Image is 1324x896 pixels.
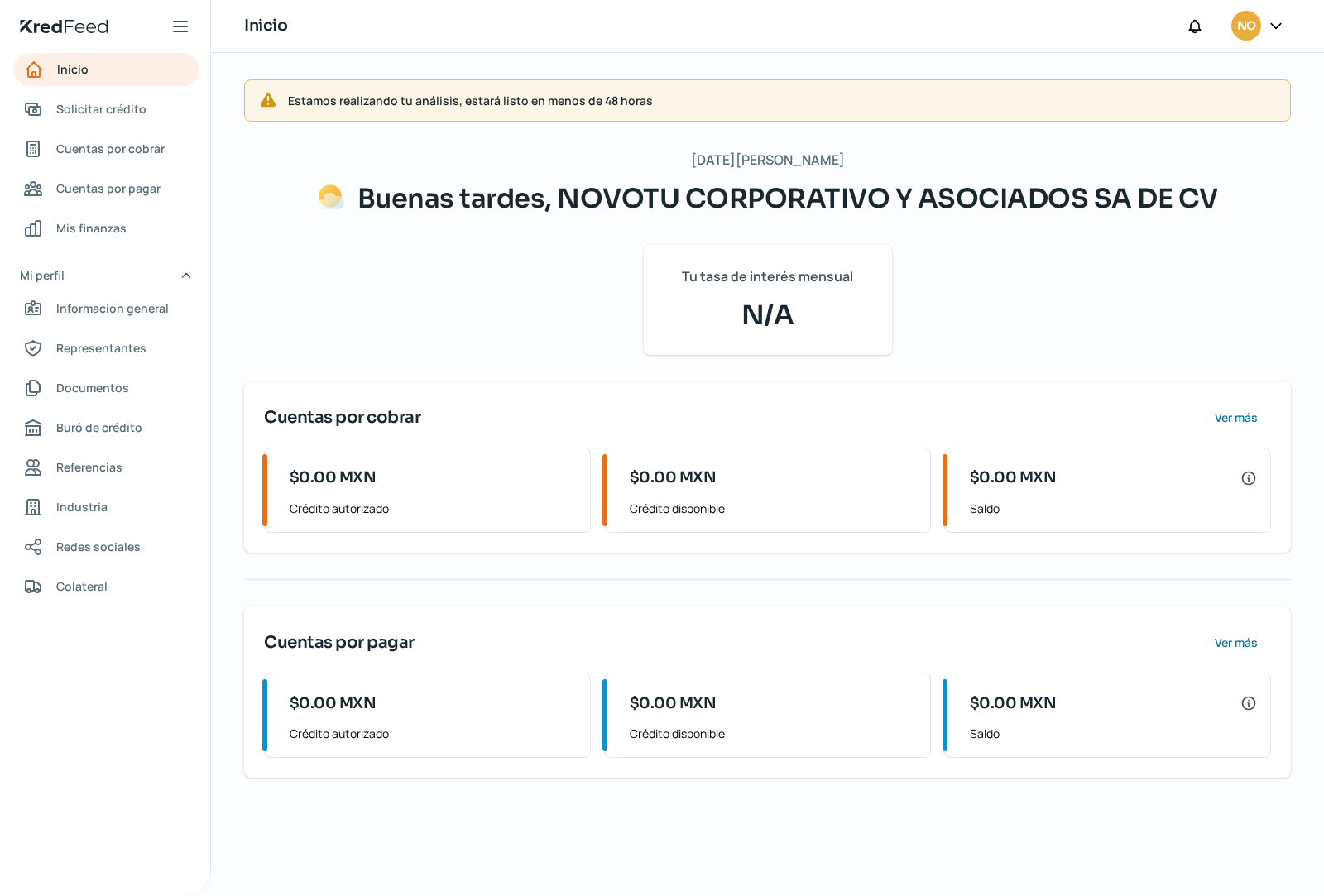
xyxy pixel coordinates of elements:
span: Crédito autorizado [290,723,577,744]
span: N/A [664,295,872,335]
span: Industria [56,496,108,517]
span: Ver más [1215,412,1258,424]
span: $0.00 MXN [630,467,717,489]
h1: Inicio [244,14,287,38]
a: Cuentas por cobrar [13,132,199,165]
span: Información general [56,298,169,319]
span: Crédito disponible [630,723,917,744]
a: Solicitar crédito [13,93,199,126]
span: Inicio [57,59,89,79]
a: Referencias [13,451,199,484]
a: Información general [13,292,199,325]
a: Redes sociales [13,530,199,563]
span: $0.00 MXN [290,692,377,715]
span: Mis finanzas [56,218,127,238]
span: Crédito disponible [630,498,917,519]
a: Colateral [13,570,199,603]
span: Representantes [56,338,146,358]
span: Ver más [1215,637,1258,649]
span: Cuentas por cobrar [56,138,165,159]
span: Colateral [56,576,108,597]
span: Saldo [970,498,1257,519]
span: Buenas tardes, NOVOTU CORPORATIVO Y ASOCIADOS SA DE CV [357,182,1218,215]
span: Crédito autorizado [290,498,577,519]
span: $0.00 MXN [290,467,377,489]
button: Ver más [1201,401,1271,434]
button: Ver más [1201,626,1271,659]
span: Cuentas por pagar [56,178,161,199]
span: Mi perfil [20,265,65,285]
a: Buró de crédito [13,411,199,444]
a: Documentos [13,371,199,405]
span: [DATE][PERSON_NAME] [691,148,845,172]
span: $0.00 MXN [970,467,1057,489]
a: Industria [13,491,199,524]
a: Representantes [13,332,199,365]
span: Documentos [56,377,129,398]
span: Saldo [970,723,1257,744]
span: Referencias [56,457,122,477]
span: Estamos realizando tu análisis, estará listo en menos de 48 horas [288,90,1277,111]
span: Cuentas por cobrar [264,405,420,430]
span: Solicitar crédito [56,98,146,119]
span: Tu tasa de interés mensual [682,265,853,289]
span: Buró de crédito [56,417,142,438]
a: Inicio [13,53,199,86]
img: Saludos [318,184,344,210]
span: Cuentas por pagar [264,630,415,655]
a: Cuentas por pagar [13,172,199,205]
span: Redes sociales [56,536,141,557]
span: NO [1237,17,1255,36]
a: Mis finanzas [13,212,199,245]
span: $0.00 MXN [630,692,717,715]
span: $0.00 MXN [970,692,1057,715]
